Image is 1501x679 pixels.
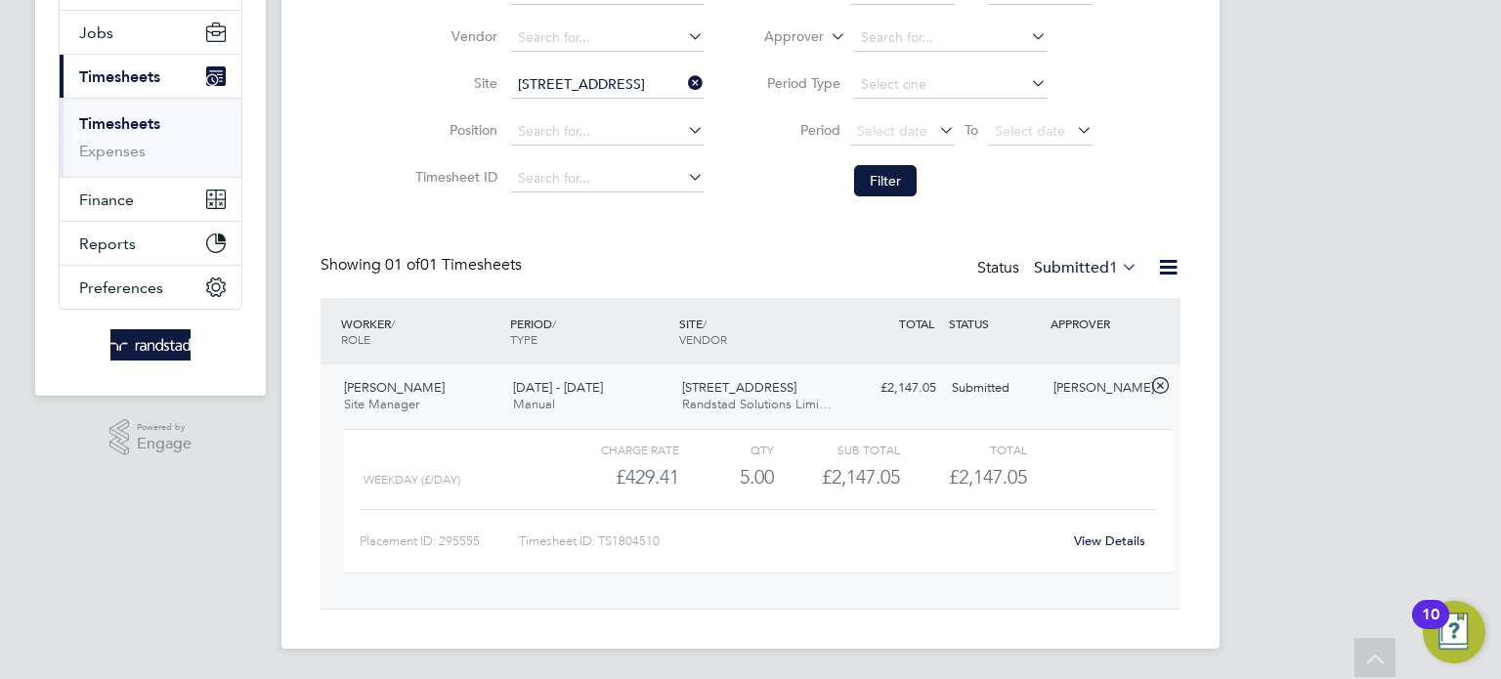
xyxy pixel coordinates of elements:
label: Period [752,121,840,139]
input: Select one [854,71,1047,99]
label: Position [409,121,497,139]
div: SITE [674,306,843,357]
div: STATUS [944,306,1046,341]
button: Preferences [60,266,241,309]
span: ROLE [341,331,370,347]
img: randstad-logo-retina.png [110,329,192,361]
div: Total [900,438,1026,461]
span: [STREET_ADDRESS] [682,379,796,396]
div: Status [977,255,1141,282]
span: Finance [79,191,134,209]
span: [PERSON_NAME] [344,379,445,396]
div: Submitted [944,372,1046,404]
div: £2,147.05 [842,372,944,404]
span: 1 [1109,258,1118,277]
a: Expenses [79,142,146,160]
span: / [552,316,556,331]
div: Sub Total [774,438,900,461]
label: Timesheet ID [409,168,497,186]
span: 01 of [385,255,420,275]
button: Open Resource Center, 10 new notifications [1423,601,1485,663]
span: Powered by [137,419,192,436]
span: / [391,316,395,331]
input: Search for... [511,24,704,52]
span: Reports [79,234,136,253]
div: £2,147.05 [774,461,900,493]
a: Timesheets [79,114,160,133]
span: Weekday (£/day) [364,473,460,487]
button: Timesheets [60,55,241,98]
div: Timesheet ID: TS1804510 [519,526,1061,557]
label: Submitted [1034,258,1137,277]
input: Search for... [511,71,704,99]
div: QTY [679,438,774,461]
div: Charge rate [553,438,679,461]
div: WORKER [336,306,505,357]
input: Search for... [854,24,1047,52]
span: £2,147.05 [949,465,1027,488]
span: Select date [995,122,1065,140]
span: To [959,117,984,143]
span: Manual [513,396,555,412]
span: TYPE [510,331,537,347]
div: Placement ID: 295555 [360,526,519,557]
label: Site [409,74,497,92]
span: [DATE] - [DATE] [513,379,603,396]
button: Reports [60,222,241,265]
span: Randstad Solutions Limi… [682,396,832,412]
div: 10 [1422,615,1439,640]
div: £429.41 [553,461,679,493]
a: Go to home page [59,329,242,361]
button: Finance [60,178,241,221]
div: APPROVER [1046,306,1147,341]
span: Site Manager [344,396,419,412]
span: Timesheets [79,67,160,86]
div: [PERSON_NAME] [1046,372,1147,404]
a: Powered byEngage [109,419,193,456]
button: Filter [854,165,917,196]
div: Showing [321,255,526,276]
div: 5.00 [679,461,774,493]
span: Preferences [79,278,163,297]
div: Timesheets [60,98,241,177]
input: Search for... [511,165,704,192]
div: PERIOD [505,306,674,357]
span: / [703,316,707,331]
span: Jobs [79,23,113,42]
span: Engage [137,436,192,452]
input: Search for... [511,118,704,146]
label: Vendor [409,27,497,45]
span: 01 Timesheets [385,255,522,275]
button: Jobs [60,11,241,54]
a: View Details [1074,532,1145,549]
label: Period Type [752,74,840,92]
label: Approver [736,27,824,47]
span: TOTAL [899,316,934,331]
span: Select date [857,122,927,140]
span: VENDOR [679,331,727,347]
